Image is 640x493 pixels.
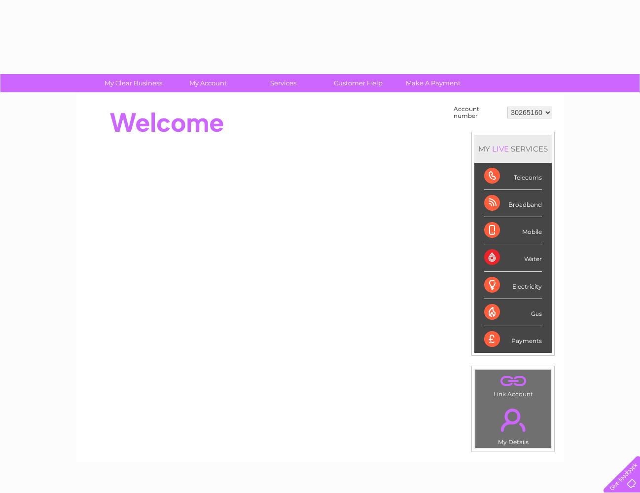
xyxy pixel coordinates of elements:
[484,244,542,271] div: Water
[451,103,505,122] td: Account number
[475,369,551,400] td: Link Account
[168,74,249,92] a: My Account
[484,326,542,353] div: Payments
[484,163,542,190] div: Telecoms
[474,135,552,163] div: MY SERVICES
[392,74,474,92] a: Make A Payment
[318,74,399,92] a: Customer Help
[93,74,174,92] a: My Clear Business
[478,372,548,389] a: .
[490,144,511,153] div: LIVE
[484,272,542,299] div: Electricity
[484,299,542,326] div: Gas
[243,74,324,92] a: Services
[478,403,548,437] a: .
[484,217,542,244] div: Mobile
[484,190,542,217] div: Broadband
[475,400,551,449] td: My Details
